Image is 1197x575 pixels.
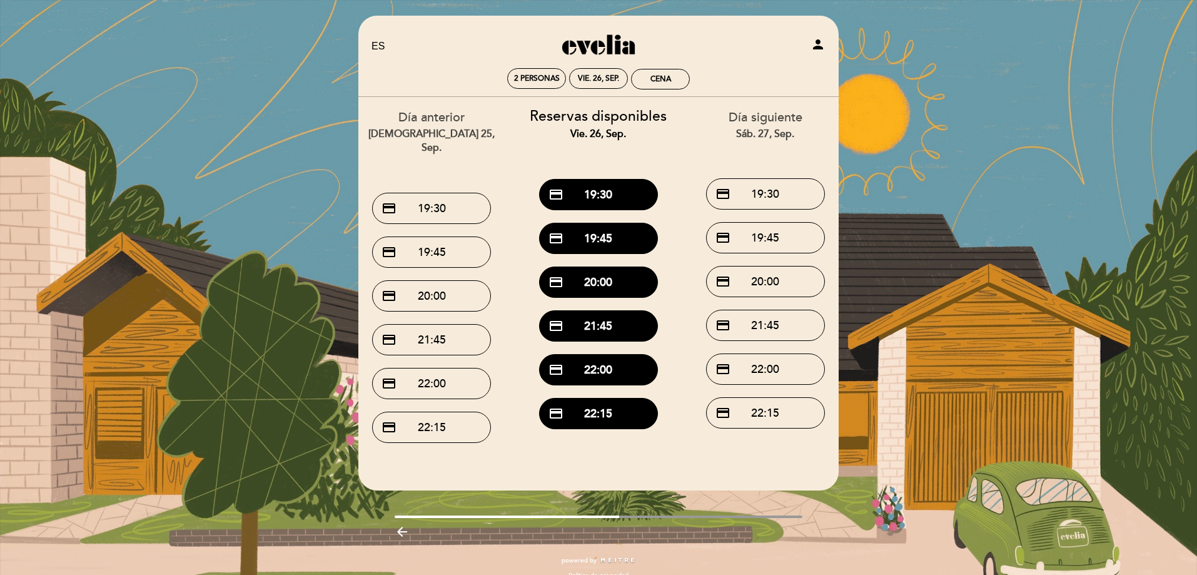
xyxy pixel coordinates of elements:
[706,354,825,385] button: credit_card 22:00
[706,222,825,253] button: credit_card 19:45
[539,223,658,254] button: credit_card 19:45
[706,397,825,429] button: credit_card 22:15
[358,109,506,155] div: Día anterior
[562,556,635,565] a: powered by
[358,127,506,156] div: [DEMOGRAPHIC_DATA] 25, sep.
[715,186,730,201] span: credit_card
[578,74,619,83] div: vie. 26, sep.
[514,74,560,83] span: 2 personas
[381,201,396,216] span: credit_card
[706,310,825,341] button: credit_card 21:45
[691,127,839,141] div: sáb. 27, sep.
[539,310,658,342] button: credit_card 21:45
[539,398,658,429] button: credit_card 22:15
[539,179,658,210] button: credit_card 19:30
[520,29,677,64] a: [PERSON_NAME]
[372,280,491,312] button: credit_card 20:00
[706,178,825,210] button: credit_card 19:30
[372,324,491,355] button: credit_card 21:45
[381,288,396,303] span: credit_card
[548,231,563,246] span: credit_card
[715,274,730,289] span: credit_card
[548,318,563,333] span: credit_card
[372,412,491,443] button: credit_card 22:15
[811,37,826,52] i: person
[650,74,671,84] div: Cena
[548,187,563,202] span: credit_card
[539,267,658,298] button: credit_card 20:00
[715,230,730,245] span: credit_card
[525,127,673,141] div: vie. 26, sep.
[706,266,825,297] button: credit_card 20:00
[525,106,673,141] div: Reservas disponibles
[811,37,826,56] button: person
[539,354,658,385] button: credit_card 22:00
[715,318,730,333] span: credit_card
[548,406,563,421] span: credit_card
[548,362,563,377] span: credit_card
[691,109,839,141] div: Día siguiente
[372,237,491,268] button: credit_card 19:45
[715,405,730,420] span: credit_card
[372,193,491,224] button: credit_card 19:30
[381,245,396,260] span: credit_card
[381,420,396,435] span: credit_card
[715,362,730,377] span: credit_card
[600,557,635,564] img: MEITRE
[395,524,410,539] i: arrow_backward
[381,332,396,347] span: credit_card
[562,556,597,565] span: powered by
[381,376,396,391] span: credit_card
[548,275,563,290] span: credit_card
[372,368,491,399] button: credit_card 22:00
